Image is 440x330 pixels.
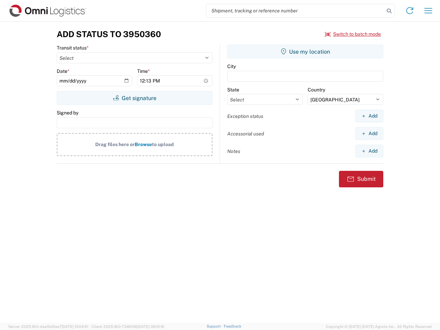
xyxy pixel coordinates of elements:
button: Submit [339,171,383,187]
button: Add [355,145,383,157]
button: Use my location [227,45,383,58]
span: to upload [152,142,174,147]
label: Time [137,68,150,74]
label: State [227,87,239,93]
span: Client: 2025.18.0-7346316 [91,324,164,329]
button: Get signature [57,91,212,105]
span: Browse [135,142,152,147]
label: Country [308,87,325,93]
h3: Add Status to 3950360 [57,29,161,39]
label: Accessorial used [227,131,264,137]
span: [DATE] 08:10:16 [137,324,164,329]
label: Exception status [227,113,263,119]
input: Shipment, tracking or reference number [206,4,384,17]
label: Transit status [57,45,89,51]
label: Signed by [57,110,78,116]
a: Support [207,324,224,328]
label: City [227,63,236,69]
span: Server: 2025.18.0-daa1fe12ee7 [8,324,88,329]
span: Drag files here or [95,142,135,147]
button: Add [355,110,383,122]
button: Add [355,127,383,140]
span: [DATE] 10:04:51 [62,324,88,329]
button: Switch to batch mode [325,29,381,40]
a: Feedback [224,324,241,328]
span: Copyright © [DATE]-[DATE] Agistix Inc., All Rights Reserved [326,323,432,330]
label: Notes [227,148,240,154]
label: Date [57,68,69,74]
